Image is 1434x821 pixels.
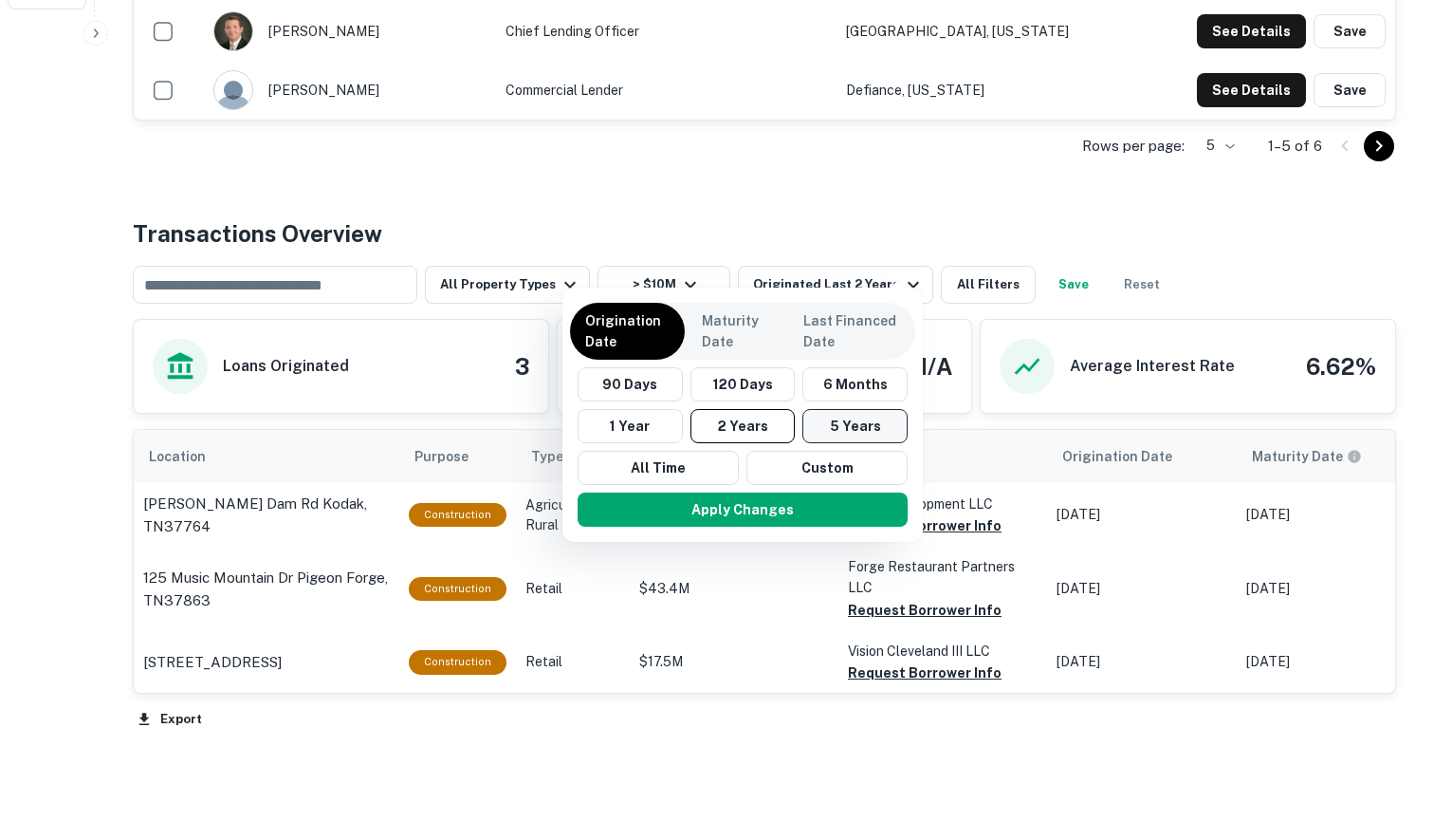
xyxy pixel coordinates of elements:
[802,367,908,401] button: 6 Months
[702,310,771,352] p: Maturity Date
[578,493,908,527] button: Apply Changes
[802,409,908,443] button: 5 Years
[578,409,683,443] button: 1 Year
[578,367,683,401] button: 90 Days
[746,451,908,485] button: Custom
[803,310,900,352] p: Last Financed Date
[578,451,739,485] button: All Time
[585,310,670,352] p: Origination Date
[1339,669,1434,760] iframe: Chat Widget
[690,367,796,401] button: 120 Days
[690,409,796,443] button: 2 Years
